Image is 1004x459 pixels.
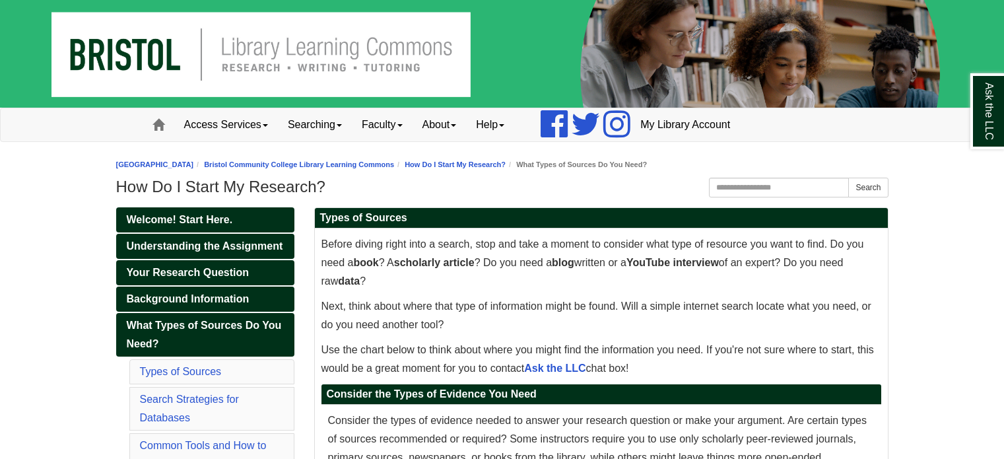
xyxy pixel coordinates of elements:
[116,260,294,285] a: Your Research Question
[321,238,864,287] span: Before diving right into a search, stop and take a moment to consider what type of resource you w...
[127,240,283,252] span: Understanding the Assignment
[116,159,888,171] nav: breadcrumb
[204,160,394,168] a: Bristol Community College Library Learning Commons
[394,257,475,268] strong: scholarly article
[353,257,378,268] strong: book
[630,108,740,141] a: My Library Account
[848,178,888,197] button: Search
[405,160,506,168] a: How Do I Start My Research?
[116,234,294,259] a: Understanding the Assignment
[278,108,352,141] a: Searching
[413,108,467,141] a: About
[321,300,871,330] span: Next, think about where that type of information might be found. Will a simple internet search lo...
[116,287,294,312] a: Background Information
[552,257,574,268] strong: blog
[506,159,647,171] li: What Types of Sources Do You Need?
[140,366,222,377] a: Types of Sources
[466,108,514,141] a: Help
[116,207,294,232] a: Welcome! Start Here.
[116,313,294,357] a: What Types of Sources Do You Need?
[116,178,888,196] h1: How Do I Start My Research?
[174,108,278,141] a: Access Services
[524,363,586,374] a: Ask the LLC
[127,293,250,304] span: Background Information
[338,275,360,287] strong: data
[127,267,250,278] span: Your Research Question
[327,388,537,400] strong: Consider the Types of Evidence You Need
[140,394,239,423] a: Search Strategies for Databases
[626,257,719,268] strong: YouTube interview
[352,108,413,141] a: Faculty
[127,320,282,349] span: What Types of Sources Do You Need?
[321,344,874,374] span: Use the chart below to think about where you might find the information you need. If you're not s...
[315,208,888,229] h2: Types of Sources
[127,214,233,225] span: Welcome! Start Here.
[116,160,194,168] a: [GEOGRAPHIC_DATA]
